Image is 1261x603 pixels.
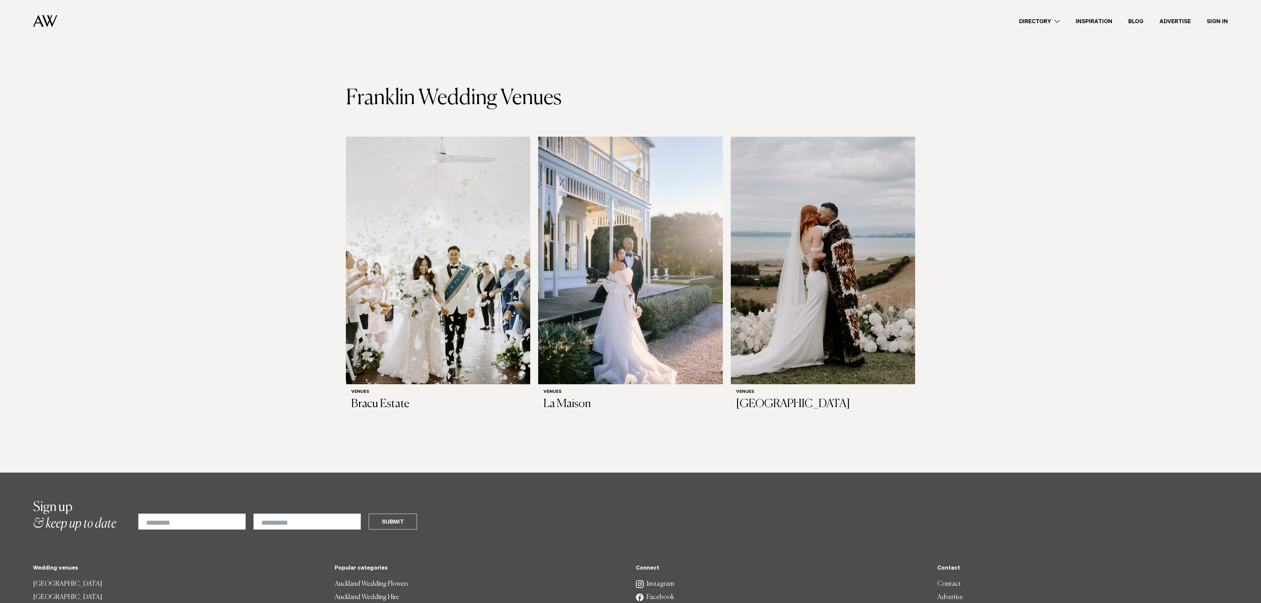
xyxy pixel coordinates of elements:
a: Auckland Weddings Venues | Kauri Bay Venues [GEOGRAPHIC_DATA] [731,137,915,416]
span: Sign up [33,501,72,514]
a: Blog [1120,17,1151,26]
h6: Venues [543,390,717,395]
a: Contact [937,578,1228,591]
a: Bride with puffy dress in front of homestead Venues La Maison [538,137,723,416]
img: Auckland Weddings Logo [33,15,57,27]
button: Submit [369,514,417,530]
a: Inspiration [1068,17,1120,26]
h6: Venues [351,390,525,395]
a: Auckland Weddings Venues | Bracu Estate Venues Bracu Estate [346,137,530,416]
img: Auckland Weddings Venues | Kauri Bay [731,137,915,384]
a: [GEOGRAPHIC_DATA] [33,578,324,591]
h3: Bracu Estate [351,397,525,411]
h6: Venues [736,390,910,395]
a: Sign In [1199,17,1236,26]
h2: & keep up to date [33,499,116,532]
h5: Contact [937,565,1228,572]
a: Auckland Wedding Flowers [335,578,626,591]
h3: [GEOGRAPHIC_DATA] [736,397,910,411]
h5: Popular categories [335,565,626,572]
h1: Franklin Wedding Venues [346,86,630,110]
h3: La Maison [543,397,717,411]
img: Bride with puffy dress in front of homestead [538,137,723,384]
img: Auckland Weddings Venues | Bracu Estate [346,137,530,384]
a: Directory [1011,17,1068,26]
h5: Connect [636,565,927,572]
a: Advertise [1151,17,1199,26]
h5: Wedding venues [33,565,324,572]
a: Instagram [636,578,927,591]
